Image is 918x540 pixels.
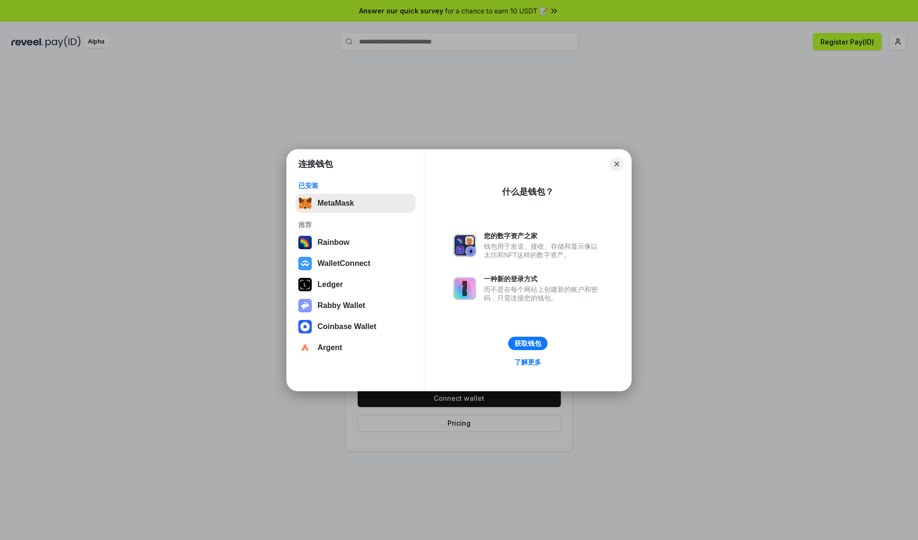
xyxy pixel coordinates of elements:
[298,341,312,354] img: svg+xml,%3Csvg%20width%3D%2228%22%20height%3D%2228%22%20viewBox%3D%220%200%2028%2028%22%20fill%3D...
[298,158,333,170] h1: 连接钱包
[317,322,376,331] div: Coinbase Wallet
[484,285,602,302] div: 而不是在每个网站上创建新的账户和密码，只需连接您的钱包。
[317,199,354,208] div: MetaMask
[317,343,342,352] div: Argent
[298,236,312,249] img: svg+xml,%3Csvg%20width%3D%22120%22%20height%3D%22120%22%20viewBox%3D%220%200%20120%20120%22%20fil...
[298,220,413,229] div: 推荐
[298,197,312,210] img: svg+xml,%3Csvg%20fill%3D%22none%22%20height%3D%2233%22%20viewBox%3D%220%200%2035%2033%22%20width%...
[610,157,623,171] button: Close
[295,275,415,294] button: Ledger
[484,231,602,240] div: 您的数字资产之家
[295,194,415,213] button: MetaMask
[502,186,554,198] div: 什么是钱包？
[514,339,541,348] div: 获取钱包
[317,280,343,289] div: Ledger
[295,338,415,357] button: Argent
[295,254,415,273] button: WalletConnect
[298,299,312,312] img: svg+xml,%3Csvg%20xmlns%3D%22http%3A%2F%2Fwww.w3.org%2F2000%2Fsvg%22%20fill%3D%22none%22%20viewBox...
[317,259,371,268] div: WalletConnect
[453,277,476,300] img: svg+xml,%3Csvg%20xmlns%3D%22http%3A%2F%2Fwww.w3.org%2F2000%2Fsvg%22%20fill%3D%22none%22%20viewBox...
[317,301,365,310] div: Rabby Wallet
[484,242,602,259] div: 钱包用于发送、接收、存储和显示像以太坊和NFT这样的数字资产。
[484,275,602,283] div: 一种新的登录方式
[509,356,547,368] a: 了解更多
[298,257,312,270] img: svg+xml,%3Csvg%20width%3D%2228%22%20height%3D%2228%22%20viewBox%3D%220%200%2028%2028%22%20fill%3D...
[298,181,413,190] div: 已安装
[295,317,415,336] button: Coinbase Wallet
[508,337,547,350] button: 获取钱包
[295,296,415,315] button: Rabby Wallet
[453,234,476,257] img: svg+xml,%3Csvg%20xmlns%3D%22http%3A%2F%2Fwww.w3.org%2F2000%2Fsvg%22%20fill%3D%22none%22%20viewBox...
[295,233,415,252] button: Rainbow
[514,358,541,366] div: 了解更多
[317,238,350,247] div: Rainbow
[298,320,312,333] img: svg+xml,%3Csvg%20width%3D%2228%22%20height%3D%2228%22%20viewBox%3D%220%200%2028%2028%22%20fill%3D...
[298,278,312,291] img: svg+xml,%3Csvg%20xmlns%3D%22http%3A%2F%2Fwww.w3.org%2F2000%2Fsvg%22%20width%3D%2228%22%20height%3...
